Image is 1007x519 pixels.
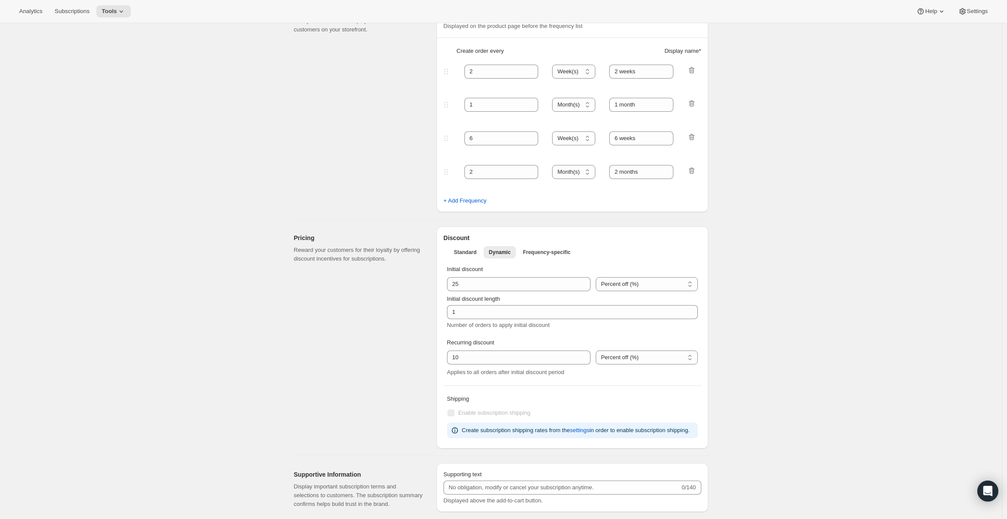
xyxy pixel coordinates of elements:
input: 1 month [609,98,673,112]
span: Help [925,8,937,15]
span: Tools [102,8,117,15]
span: Subscriptions [55,8,89,15]
input: 3 [447,305,685,319]
span: Supporting text [444,471,481,478]
p: Display important subscription terms and selections to customers. The subscription summary confir... [294,482,423,509]
span: Enable subscription shipping [458,409,531,416]
h2: Discount [444,234,701,242]
button: Settings [953,5,993,17]
button: settings [565,423,595,437]
span: Standard [454,249,477,256]
span: Create order every [457,47,504,55]
span: Number of orders to apply initial discount [447,322,550,328]
p: Reward your customers for their loyalty by offering discount incentives for subscriptions. [294,246,423,263]
p: Recurring discount [447,338,698,347]
button: Subscriptions [49,5,95,17]
button: Help [911,5,951,17]
span: Display name * [665,47,701,55]
input: 10 [447,277,577,291]
span: Settings [967,8,988,15]
h2: Pricing [294,234,423,242]
span: Displayed above the add-to-cart button. [444,497,543,504]
div: Open Intercom Messenger [977,481,998,502]
input: 1 month [609,131,673,145]
input: No obligation, modify or cancel your subscription anytime. [444,481,680,495]
span: settings [570,426,590,435]
span: Create subscription shipping rates from the in order to enable subscription shipping. [462,427,690,433]
span: Frequency-specific [523,249,570,256]
span: Initial discount length [447,296,500,302]
p: Initial discount [447,265,698,274]
button: Analytics [14,5,48,17]
input: 10 [447,351,577,364]
span: Dynamic [489,249,511,256]
h2: Supportive Information [294,470,423,479]
input: 1 month [609,165,673,179]
input: 1 month [609,65,673,79]
button: Tools [96,5,131,17]
span: + Add Frequency [444,196,487,205]
button: + Add Frequency [438,194,492,208]
span: Analytics [19,8,42,15]
div: Applies to all orders after initial discount period [447,368,698,377]
span: Displayed on the product page before the frequency list [444,23,583,29]
p: Shipping [447,395,698,403]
